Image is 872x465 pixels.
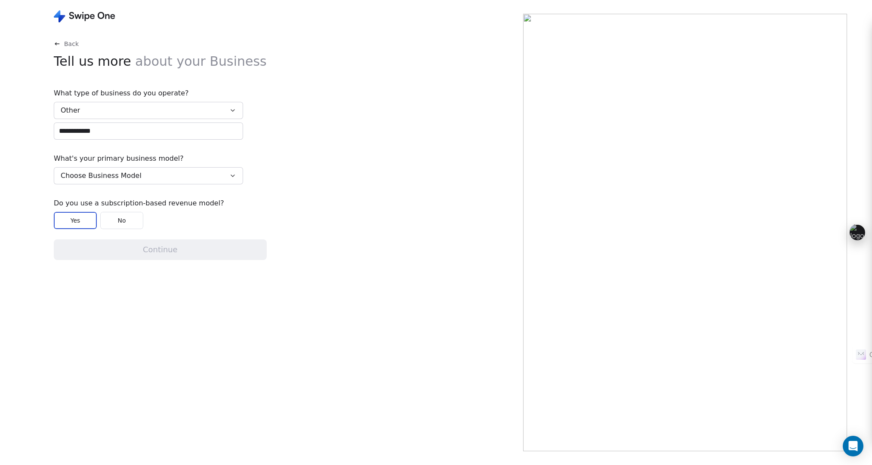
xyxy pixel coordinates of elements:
[54,88,243,98] span: What type of business do you operate?
[54,153,243,164] span: What's your primary business model?
[64,40,79,48] span: Back
[843,436,863,456] div: Open Intercom Messenger
[135,54,266,69] span: about your Business
[54,239,267,260] button: Continue
[61,105,80,116] span: Other
[61,171,142,181] span: Choose Business Model
[54,52,267,71] span: Tell us more
[54,198,243,208] span: Do you use a subscription-based revenue model?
